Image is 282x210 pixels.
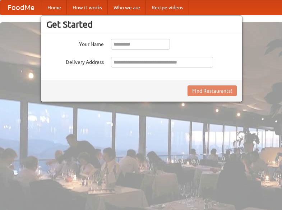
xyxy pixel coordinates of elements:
[0,0,42,15] a: FoodMe
[46,57,104,66] label: Delivery Address
[67,0,108,15] a: How it works
[146,0,189,15] a: Recipe videos
[108,0,146,15] a: Who we are
[188,85,237,96] button: Find Restaurants!
[46,19,237,30] h3: Get Started
[42,0,67,15] a: Home
[46,39,104,48] label: Your Name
